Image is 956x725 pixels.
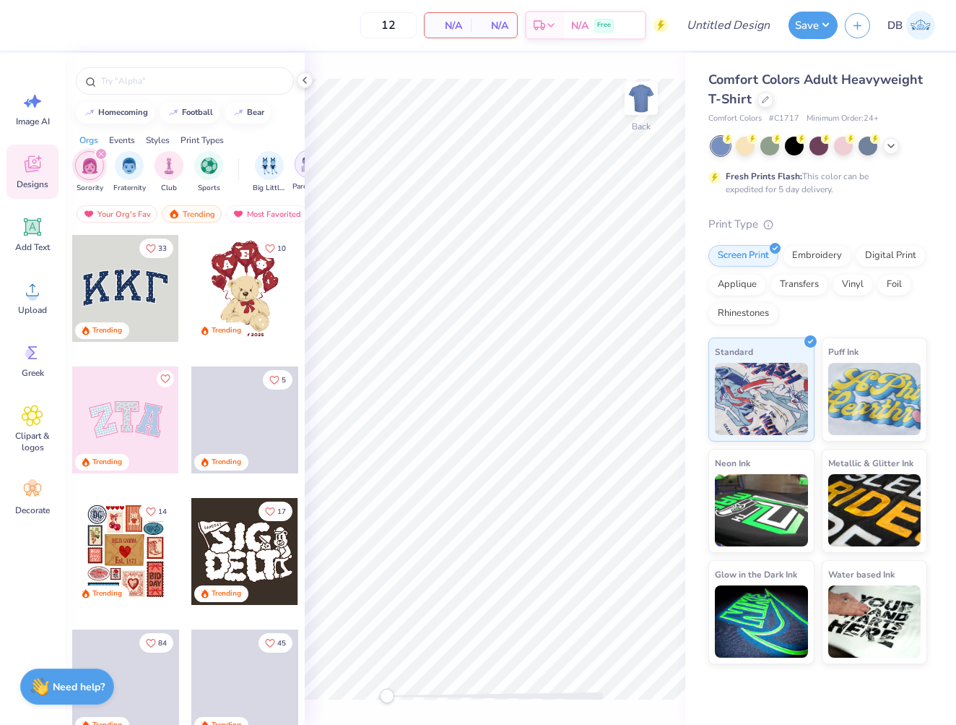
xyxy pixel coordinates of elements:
div: Trending [92,457,122,468]
div: Print Type [708,216,927,233]
img: Standard [715,363,808,435]
div: filter for Big Little Reveal [253,151,286,194]
span: Free [597,20,611,30]
div: filter for Sports [194,151,223,194]
img: trend_line.gif [233,108,244,117]
button: Like [139,502,173,521]
button: Save [788,12,838,39]
div: Rhinestones [708,303,778,325]
button: football [160,102,220,124]
button: Like [258,239,292,258]
div: Digital Print [856,245,926,267]
img: trending.gif [168,209,180,219]
span: Comfort Colors Adult Heavyweight T-Shirt [708,71,923,108]
button: Like [258,633,292,653]
span: N/A [571,18,588,33]
div: bear [247,108,264,116]
span: 5 [282,377,286,384]
span: DB [887,17,903,34]
button: filter button [155,151,183,194]
span: N/A [433,18,462,33]
img: Metallic & Glitter Ink [828,474,921,546]
img: Puff Ink [828,363,921,435]
button: Like [263,370,292,390]
div: Events [109,134,135,147]
span: Clipart & logos [9,430,56,453]
button: bear [225,102,271,124]
span: Sports [198,183,220,194]
div: Accessibility label [380,689,394,703]
a: DB [881,11,942,40]
img: Club Image [161,158,177,174]
div: filter for Fraternity [113,151,146,194]
span: Add Text [15,241,50,253]
img: Big Little Reveal Image [261,158,277,174]
button: filter button [253,151,286,194]
span: 84 [158,640,167,647]
img: trend_line.gif [168,108,179,117]
span: Water based Ink [828,567,895,582]
img: most_fav.gif [83,209,95,219]
span: Metallic & Glitter Ink [828,455,913,471]
div: Most Favorited [226,205,308,223]
span: Neon Ink [715,455,750,471]
span: Big Little Reveal [253,183,286,194]
strong: Fresh Prints Flash: [726,171,802,182]
div: Print Types [181,134,224,147]
div: Trending [92,588,122,599]
div: Styles [146,134,170,147]
span: Club [161,183,177,194]
img: Water based Ink [828,585,921,658]
div: filter for Club [155,151,183,194]
div: Vinyl [833,274,873,296]
div: Trending [162,205,222,223]
img: Glow in the Dark Ink [715,585,808,658]
input: – – [360,12,417,38]
div: Screen Print [708,245,778,267]
div: homecoming [98,108,148,116]
button: filter button [194,151,223,194]
div: Trending [212,457,241,468]
span: Standard [715,344,753,359]
button: Like [139,633,173,653]
span: 45 [277,640,286,647]
span: N/A [479,18,508,33]
div: Foil [877,274,911,296]
span: 14 [158,508,167,515]
div: Back [632,120,651,133]
img: Sorority Image [82,158,98,174]
div: Trending [92,325,122,336]
button: Like [139,239,173,258]
strong: Need help? [53,680,105,694]
img: Fraternity Image [121,158,137,174]
button: Like [157,370,174,387]
img: Deneil Betfarhad [906,11,935,40]
span: Greek [22,367,44,379]
input: Try "Alpha" [100,74,284,88]
img: Sports Image [201,158,217,174]
span: Upload [18,304,47,316]
div: Trending [212,325,241,336]
div: Trending [212,588,241,599]
div: Transfers [770,274,828,296]
img: trend_line.gif [84,108,95,117]
span: 17 [277,508,286,515]
div: This color can be expedited for 5 day delivery. [726,170,903,196]
span: Comfort Colors [708,113,762,125]
span: Glow in the Dark Ink [715,567,797,582]
span: Decorate [15,505,50,516]
span: Fraternity [113,183,146,194]
img: Parent's Weekend Image [301,156,318,173]
div: filter for Parent's Weekend [292,150,326,192]
button: Like [258,502,292,521]
img: most_fav.gif [233,209,244,219]
button: homecoming [76,102,155,124]
button: filter button [75,151,104,194]
div: filter for Sorority [75,151,104,194]
div: Orgs [79,134,98,147]
div: Applique [708,274,766,296]
button: filter button [113,151,146,194]
img: Back [627,84,656,113]
input: Untitled Design [675,11,781,40]
div: Your Org's Fav [77,205,157,223]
